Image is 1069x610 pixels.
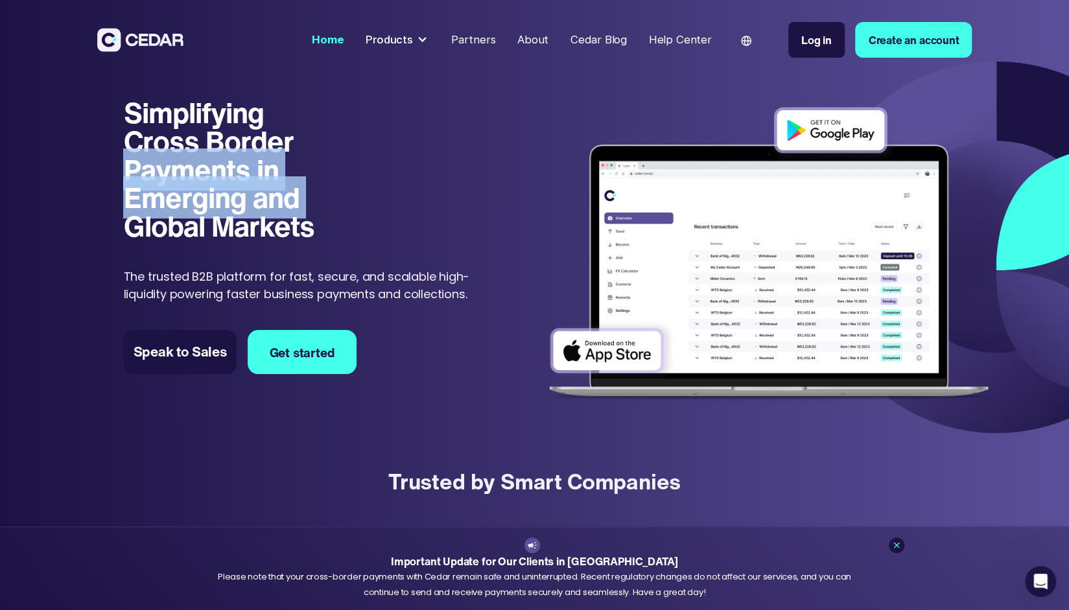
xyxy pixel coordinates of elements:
a: Log in [788,22,845,58]
a: Speak to Sales [123,330,236,373]
div: Log in [801,32,832,48]
a: Get started [248,330,357,373]
p: The trusted B2B platform for fast, secure, and scalable high-liquidity powering faster business p... [123,268,485,303]
div: Partners [451,32,496,48]
a: About [512,25,554,54]
a: Partners [445,25,500,54]
div: About [517,32,548,48]
a: Create an account [855,22,972,58]
div: Help Center [649,32,712,48]
a: Cedar Blog [565,25,632,54]
img: Dashboard of transactions [539,99,998,411]
iframe: Intercom live chat [1025,566,1056,597]
div: Home [312,32,344,48]
div: Products [360,26,435,53]
a: Help Center [643,25,717,54]
img: world icon [741,36,751,46]
div: Products [366,32,413,48]
h1: Simplifying Cross Border Payments in Emerging and Global Markets [123,99,340,240]
div: Cedar Blog [570,32,627,48]
a: Home [307,25,349,54]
